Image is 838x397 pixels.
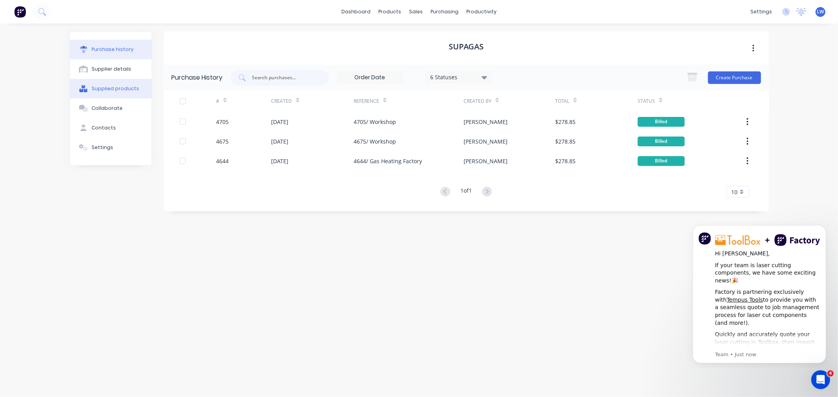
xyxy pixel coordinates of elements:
[216,157,229,165] div: 4644
[271,137,288,146] div: [DATE]
[337,72,403,84] input: Order Date
[70,40,152,59] button: Purchase history
[271,98,292,105] div: Created
[555,98,569,105] div: Total
[427,6,462,18] div: purchasing
[374,6,405,18] div: products
[464,137,508,146] div: [PERSON_NAME]
[354,137,396,146] div: 4675/ Workshop
[464,118,508,126] div: [PERSON_NAME]
[638,137,685,146] div: Billed
[216,137,229,146] div: 4675
[708,71,761,84] button: Create Purchase
[14,6,26,18] img: Factory
[34,133,139,140] p: Message from Team, sent Just now
[555,118,576,126] div: $278.85
[92,105,123,112] div: Collaborate
[92,66,131,73] div: Supplier details
[70,98,152,118] button: Collaborate
[354,98,379,105] div: Reference
[405,6,427,18] div: sales
[464,157,508,165] div: [PERSON_NAME]
[827,370,834,377] span: 4
[354,157,422,165] div: 4644/ Gas Heating Factory
[92,85,139,92] div: Supplied products
[70,138,152,157] button: Settings
[354,118,396,126] div: 4705/ Workshop
[430,73,486,81] div: 6 Statuses
[638,156,685,166] div: Billed
[92,144,113,151] div: Settings
[638,117,685,127] div: Billed
[70,79,152,98] button: Supplied products
[638,98,655,105] div: Status
[732,188,738,196] span: 10
[70,59,152,79] button: Supplier details
[464,98,491,105] div: Created By
[92,124,116,131] div: Contacts
[172,73,223,82] div: Purchase History
[34,113,139,151] div: Quickly and accurately quote your laser cutting in Toolbox, then import quoted line items directl...
[817,8,824,15] span: LW
[681,218,838,368] iframe: Intercom notifications message
[271,157,288,165] div: [DATE]
[337,6,374,18] a: dashboard
[555,157,576,165] div: $278.85
[462,6,501,18] div: productivity
[811,370,830,389] iframe: Intercom live chat
[70,118,152,138] button: Contacts
[449,42,484,51] h1: Supagas
[216,98,219,105] div: #
[216,118,229,126] div: 4705
[92,46,134,53] div: Purchase history
[555,137,576,146] div: $278.85
[271,118,288,126] div: [DATE]
[460,186,472,198] div: 1 of 1
[746,6,776,18] div: settings
[251,74,317,82] input: Search purchases...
